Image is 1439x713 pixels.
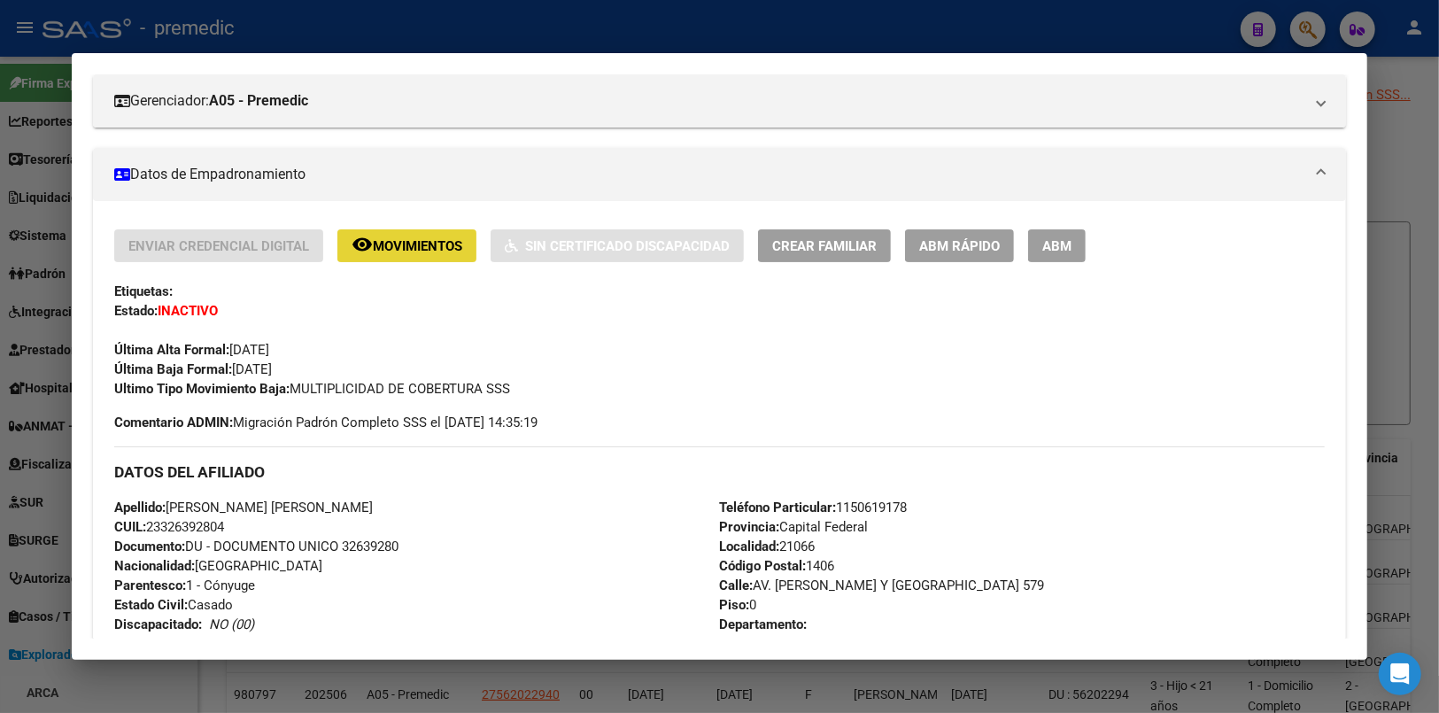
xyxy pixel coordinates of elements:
button: Crear Familiar [758,229,891,262]
strong: Comentario ADMIN: [114,415,233,430]
button: ABM Rápido [905,229,1014,262]
span: Casado [114,597,233,613]
span: 0 [720,597,757,613]
span: [PERSON_NAME] [PERSON_NAME] [114,500,373,515]
span: [DATE] [114,342,269,358]
span: ABM Rápido [919,238,1000,254]
span: Enviar Credencial Digital [128,238,309,254]
strong: Última Alta Formal: [114,342,229,358]
span: [GEOGRAPHIC_DATA] [114,558,322,574]
div: Open Intercom Messenger [1379,653,1421,695]
strong: Nacionalidad: [114,558,195,574]
span: DU - DOCUMENTO UNICO 32639280 [114,539,398,554]
span: MULTIPLICIDAD DE COBERTURA SSS [114,381,510,397]
span: ABM [1042,238,1072,254]
mat-expansion-panel-header: Gerenciador:A05 - Premedic [93,74,1346,128]
strong: Última Baja Formal: [114,361,232,377]
strong: CUIL: [114,519,146,535]
span: 1 - Cónyuge [114,577,255,593]
span: Movimientos [373,238,462,254]
button: Enviar Credencial Digital [114,229,323,262]
span: Migración Padrón Completo SSS el [DATE] 14:35:19 [114,413,538,432]
span: AV. [PERSON_NAME] Y [GEOGRAPHIC_DATA] 579 [720,577,1045,593]
button: Sin Certificado Discapacidad [491,229,744,262]
strong: Calle: [720,577,754,593]
mat-panel-title: Datos de Empadronamiento [114,164,1304,185]
h3: DATOS DEL AFILIADO [114,462,1325,482]
strong: Estado: [114,303,158,319]
mat-expansion-panel-header: Datos de Empadronamiento [93,148,1346,201]
i: NO (00) [209,616,254,632]
button: ABM [1028,229,1086,262]
span: F [114,636,154,652]
span: 1150619178 [720,500,908,515]
mat-icon: remove_red_eye [352,234,373,255]
strong: Provincia: [720,519,780,535]
strong: Apellido: [114,500,166,515]
span: Crear Familiar [772,238,877,254]
button: Movimientos [337,229,476,262]
strong: Código Postal: [720,558,807,574]
strong: Documento: [114,539,185,554]
span: 1406 [720,558,835,574]
span: [DATE] [114,361,272,377]
strong: Piso: [720,597,750,613]
strong: Discapacitado: [114,616,202,632]
strong: Ultimo Tipo Movimiento Baja: [114,381,290,397]
strong: Etiquetas: [114,283,173,299]
span: Sin Certificado Discapacidad [525,238,730,254]
strong: Estado Civil: [114,597,188,613]
span: Capital Federal [720,519,869,535]
strong: INACTIVO [158,303,218,319]
mat-panel-title: Gerenciador: [114,90,1304,112]
strong: Departamento: [720,616,808,632]
strong: Localidad: [720,539,780,554]
strong: Sexo: [114,636,147,652]
strong: A05 - Premedic [209,90,308,112]
strong: Parentesco: [114,577,186,593]
span: 21066 [720,539,816,554]
span: 23326392804 [114,519,224,535]
strong: Teléfono Particular: [720,500,837,515]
